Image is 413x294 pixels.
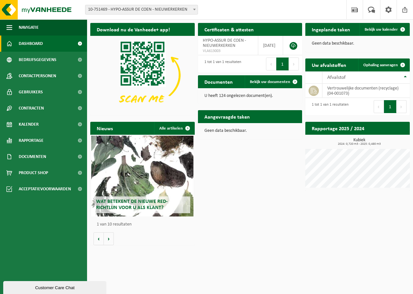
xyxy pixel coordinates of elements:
h2: Rapportage 2025 / 2024 [305,122,371,134]
h2: Ingeplande taken [305,23,357,36]
span: Contracten [19,100,44,116]
h2: Documenten [198,75,239,88]
h2: Nieuws [90,122,119,134]
span: Wat betekent de nieuwe RED-richtlijn voor u als klant? [96,199,168,210]
a: Bekijk rapportage [362,134,409,147]
div: 1 tot 1 van 1 resultaten [309,100,349,114]
button: Previous [374,100,384,113]
span: Navigatie [19,19,39,36]
iframe: chat widget [3,280,108,294]
span: Dashboard [19,36,43,52]
button: Next [289,58,299,70]
h2: Certificaten & attesten [198,23,260,36]
p: U heeft 124 ongelezen document(en). [204,94,296,98]
span: Bedrijfsgegevens [19,52,56,68]
button: Previous [266,58,276,70]
h2: Uw afvalstoffen [305,58,353,71]
span: Ophaling aanvragen [363,63,398,67]
span: 2024: 0,720 m3 - 2025: 0,480 m3 [309,142,410,146]
a: Alle artikelen [154,122,194,135]
a: Bekijk uw documenten [245,75,301,88]
p: Geen data beschikbaar. [204,129,296,133]
span: Acceptatievoorwaarden [19,181,71,197]
a: Bekijk uw kalender [359,23,409,36]
h2: Aangevraagde taken [198,110,256,123]
span: Gebruikers [19,84,43,100]
a: Ophaling aanvragen [358,58,409,71]
span: Kalender [19,116,39,132]
a: Wat betekent de nieuwe RED-richtlijn voor u als klant? [91,136,193,216]
td: [DATE] [258,36,283,55]
button: Volgende [104,232,114,245]
span: Afvalstof [327,75,346,80]
span: Contactpersonen [19,68,56,84]
td: vertrouwelijke documenten (recyclage) (04-001073) [322,84,410,98]
h3: Kubiek [309,138,410,146]
span: 10-751469 - HYPO-ASSUR DE COEN - NIEUWERKERKEN [85,5,198,14]
span: HYPO-ASSUR DE COEN - NIEUWERKERKEN [203,38,246,48]
button: 1 [276,58,289,70]
p: Geen data beschikbaar. [312,41,403,46]
img: Download de VHEPlus App [90,36,195,114]
span: Product Shop [19,165,48,181]
span: Bekijk uw kalender [365,27,398,32]
span: 10-751469 - HYPO-ASSUR DE COEN - NIEUWERKERKEN [85,5,198,15]
button: Next [397,100,407,113]
span: Documenten [19,149,46,165]
div: 1 tot 1 van 1 resultaten [201,57,241,71]
button: Vorige [93,232,104,245]
span: Bekijk uw documenten [250,80,290,84]
span: Rapportage [19,132,44,149]
span: VLA613003 [203,48,253,54]
h2: Download nu de Vanheede+ app! [90,23,176,36]
button: 1 [384,100,397,113]
p: 1 van 10 resultaten [97,222,192,227]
